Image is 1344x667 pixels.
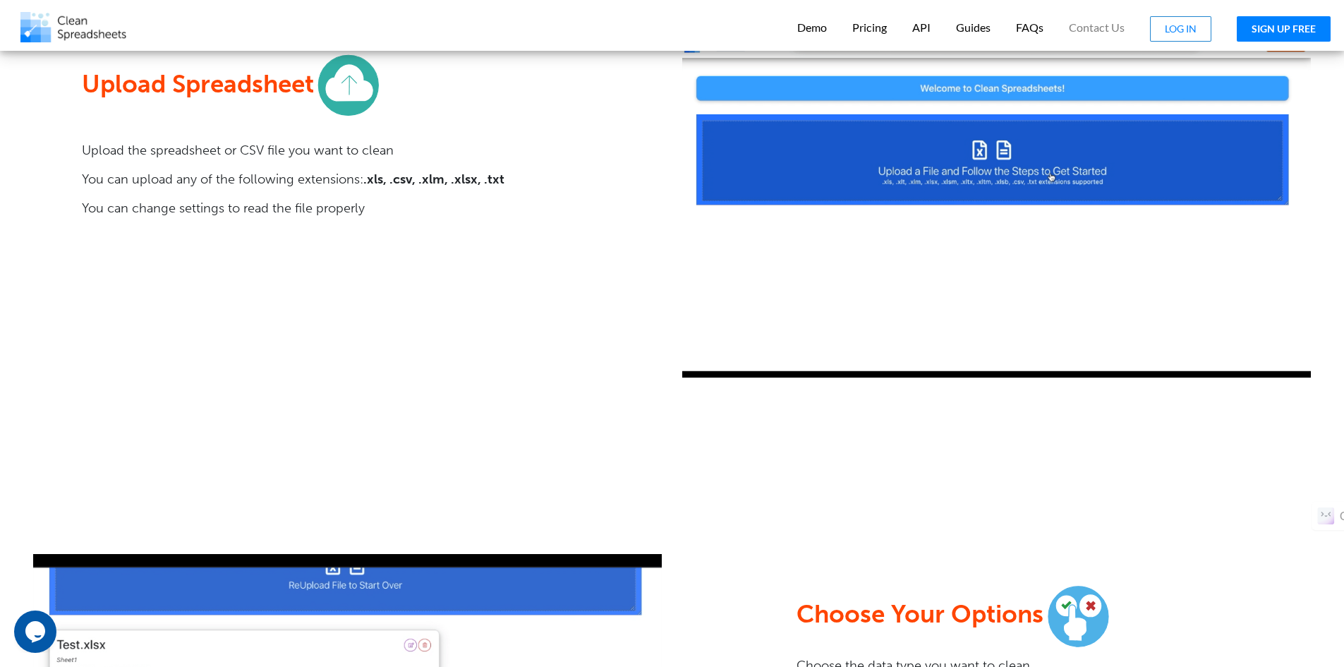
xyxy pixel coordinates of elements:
h1: Upload Spreadsheet [82,52,547,121]
button: SIGN UP FREE [1237,16,1331,42]
p: API [912,20,931,35]
span: LOG IN [1165,23,1197,35]
iframe: chat widget [14,611,59,653]
button: LOG IN [1150,16,1211,42]
img: uploadLogo [314,52,384,121]
img: reviewLogo [1043,582,1113,651]
b: .xls, .csv, .xlm, .xlsx, .txt [363,172,504,187]
span: Contact Us [1069,22,1125,33]
p: Demo [797,20,827,35]
img: Logo.png [20,12,126,42]
img: QUERY Code [682,24,1311,378]
p: You can upload any of the following extensions: [82,170,547,188]
p: You can change settings to read the file properly [82,199,547,217]
h1: Choose Your Options [797,582,1262,651]
p: Pricing [852,20,887,35]
p: FAQs [1016,20,1043,35]
p: Upload the spreadsheet or CSV file you want to clean [82,141,547,160]
p: Guides [956,20,991,35]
